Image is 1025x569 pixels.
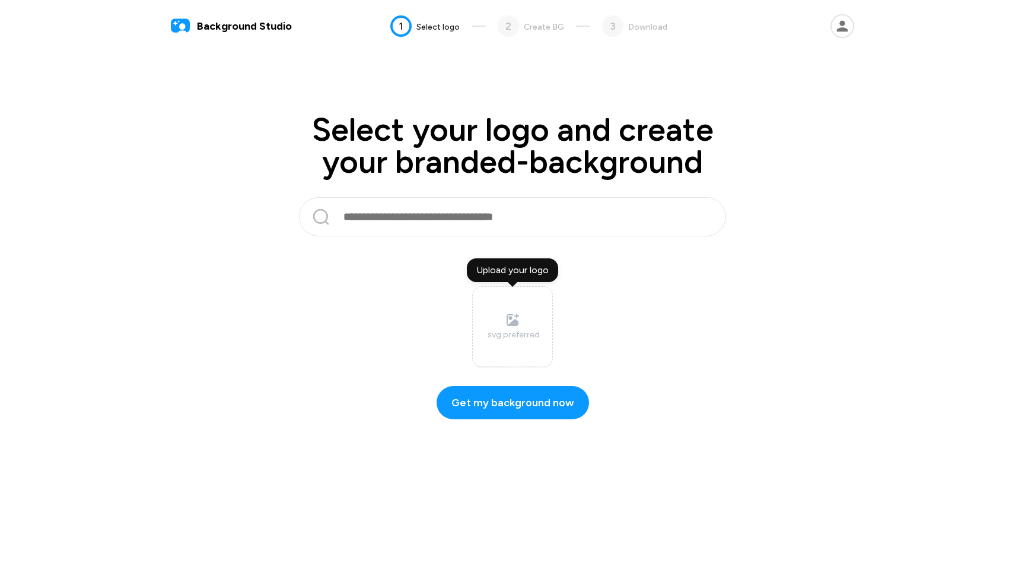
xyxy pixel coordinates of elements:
[197,18,292,34] span: Background Studio
[171,17,292,36] a: Background Studio
[467,258,558,282] div: Upload your logo
[628,22,667,32] span: Download
[524,22,564,32] span: Create BG
[437,386,589,419] button: Get my background now
[416,22,460,32] span: Select logo
[486,328,540,341] div: .svg preferred
[171,17,190,36] img: logo
[610,18,616,34] span: 3
[505,18,511,34] span: 2
[451,395,574,411] span: Get my background now
[246,114,779,178] h1: Select your logo and create your branded-background
[399,18,403,34] span: 1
